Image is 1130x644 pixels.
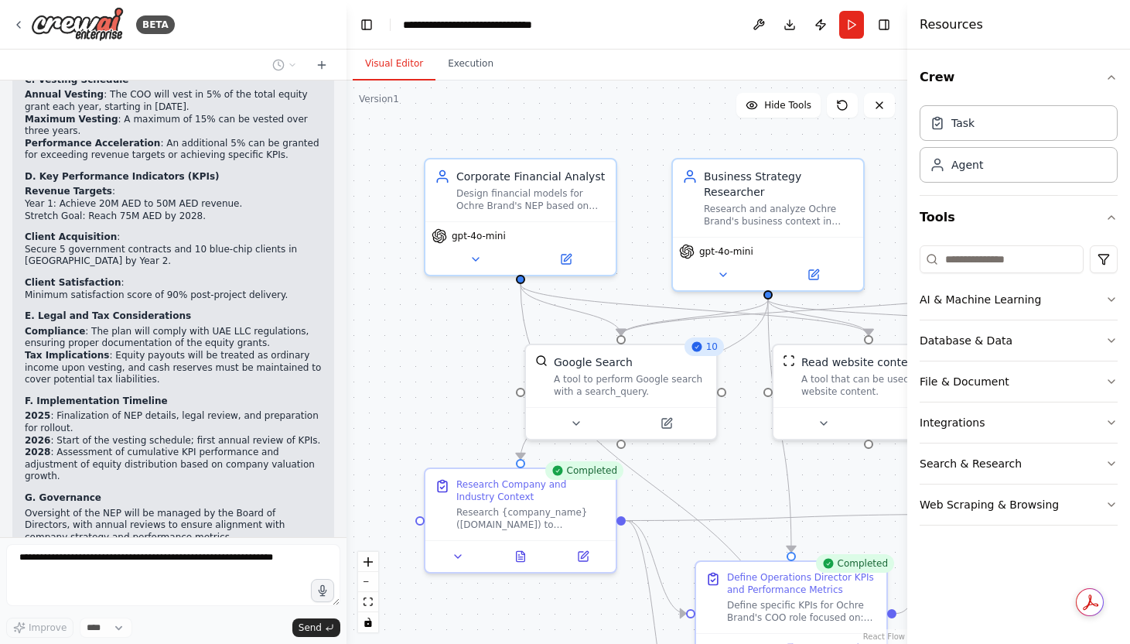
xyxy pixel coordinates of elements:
[25,186,322,222] li: :
[25,74,128,85] strong: C. Vesting Schedule
[358,552,378,632] div: React Flow controls
[424,468,617,574] div: CompletedResearch Company and Industry ContextResearch {company_name} ([DOMAIN_NAME]) to understa...
[266,56,303,74] button: Switch to previous chat
[359,93,399,105] div: Version 1
[545,461,623,480] div: Completed
[770,265,857,284] button: Open in side panel
[25,435,50,446] strong: 2026
[25,138,322,162] li: : An additional 5% can be granted for exceeding revenue targets or achieving specific KPIs.
[299,622,322,634] span: Send
[920,444,1118,484] button: Search & Research
[25,326,322,350] li: : The plan will comply with UAE LLC regulations, ensuring proper documentation of the equity grants.
[623,414,710,433] button: Open in side panel
[25,350,322,386] li: : Equity payouts will be treated as ordinary income upon vesting, and cash reserves must be maint...
[25,138,160,149] strong: Performance Acceleration
[25,171,220,182] strong: D. Key Performance Indicators (KPIs)
[25,447,50,457] strong: 2028
[25,231,117,242] strong: Client Acquisition
[699,245,753,258] span: gpt-4o-mini
[353,48,435,80] button: Visual Editor
[920,99,1118,195] div: Crew
[801,373,954,398] div: A tool that can be used to read a website content.
[403,17,577,33] nav: breadcrumb
[626,513,686,622] g: Edge from 22a51ecd-5516-41c6-8817-653bb176b3d5 to 40bbad20-0133-41e1-9b6f-80310a412e97
[6,618,73,638] button: Improve
[704,203,854,228] div: Research and analyze Ochre Brand's business context in [GEOGRAPHIC_DATA]/KSA exhibition design & ...
[513,284,629,335] g: Edge from f385cf4e-137c-4833-9c6a-0a82b8da1985 to f5015917-5669-40c6-bb38-1b87212c4e3f
[25,289,322,302] li: Minimum satisfaction score of 90% post-project delivery.
[727,599,877,624] div: Define specific KPIs for Ochre Brand's COO role focused on: operational efficiency improvements, ...
[554,373,707,398] div: A tool to perform Google search with a search_query.
[29,622,67,634] span: Improve
[358,592,378,612] button: fit view
[25,350,109,361] strong: Tax Implications
[136,15,175,34] div: BETA
[358,612,378,632] button: toggle interactivity
[736,93,821,118] button: Hide Tools
[920,196,1118,239] button: Tools
[25,244,322,268] li: Secure 5 government contracts and 10 blue-chip clients in [GEOGRAPHIC_DATA] by Year 2.
[435,48,506,80] button: Execution
[920,402,1118,443] button: Integrations
[456,478,606,503] div: Research Company and Industry Context
[920,239,1118,538] div: Tools
[25,186,112,197] strong: Revenue Targets
[896,507,957,622] g: Edge from 40bbad20-0133-41e1-9b6f-80310a412e97 to 5081333d-861a-4fd3-96c2-ea8678476be5
[522,250,609,269] button: Open in side panel
[488,547,554,566] button: View output
[764,99,811,111] span: Hide Tools
[951,157,983,173] div: Agent
[920,56,1118,99] button: Crew
[25,492,101,503] strong: G. Governance
[513,300,776,459] g: Edge from acbaa388-671a-43eb-83b4-dd27fe657561 to 22a51ecd-5516-41c6-8817-653bb176b3d5
[760,300,799,552] g: Edge from acbaa388-671a-43eb-83b4-dd27fe657561 to 40bbad20-0133-41e1-9b6f-80310a412e97
[25,508,322,544] li: Oversight of the NEP will be managed by the Board of Directors, with annual reviews to ensure ali...
[25,410,50,421] strong: 2025
[706,341,718,353] span: 10
[292,618,340,637] button: Send
[31,7,124,42] img: Logo
[25,396,168,406] strong: F. Implementation Timeline
[25,114,118,125] strong: Maximum Vesting
[456,169,606,184] div: Corporate Financial Analyst
[25,277,322,301] li: :
[613,284,1023,335] g: Edge from dac8e999-1daf-44b1-ba28-9d0c5828dfe2 to f5015917-5669-40c6-bb38-1b87212c4e3f
[920,361,1118,402] button: File & Document
[25,410,322,434] li: : Finalization of NEP details, legal review, and preparation for rollout.
[920,279,1118,320] button: AI & Machine Learning
[626,507,957,529] g: Edge from 22a51ecd-5516-41c6-8817-653bb176b3d5 to 5081333d-861a-4fd3-96c2-ea8678476be5
[727,571,877,596] div: Define Operations Director KPIs and Performance Metrics
[25,310,191,321] strong: E. Legal and Tax Considerations
[356,14,377,36] button: Hide left sidebar
[671,158,865,292] div: Business Strategy ResearcherResearch and analyze Ochre Brand's business context in [GEOGRAPHIC_DA...
[358,552,378,572] button: zoom in
[816,554,894,573] div: Completed
[535,355,548,367] img: SerplyWebSearchTool
[25,89,322,113] li: : The COO will vest in 5% of the total equity grant each year, starting in [DATE].
[456,506,606,531] div: Research {company_name} ([DOMAIN_NAME]) to understand their business model, industry sector, comp...
[452,230,506,242] span: gpt-4o-mini
[311,579,334,602] button: Click to speak your automation idea
[25,447,322,483] li: : Assessment of cumulative KPI performance and adjustment of equity distribution based on company...
[873,14,895,36] button: Hide right sidebar
[920,320,1118,361] button: Database & Data
[863,632,905,641] a: React Flow attribution
[25,231,322,268] li: :
[920,15,983,34] h4: Resources
[783,355,795,367] img: ScrapeWebsiteTool
[456,187,606,212] div: Design financial models for Ochre Brand's NEP based on ~20M AED current valuation, targeting 5% a...
[760,300,876,335] g: Edge from acbaa388-671a-43eb-83b4-dd27fe657561 to fc052973-72a5-4765-b408-c3af0f3c14ec
[25,114,322,138] li: : A maximum of 15% can be vested over three years.
[951,115,975,131] div: Task
[424,158,617,276] div: Corporate Financial AnalystDesign financial models for Ochre Brand's NEP based on ~20M AED curren...
[25,211,322,223] li: Stretch Goal: Reach 75M AED by 2028.
[801,355,919,370] div: Read website content
[25,277,121,288] strong: Client Satisfaction
[556,547,609,566] button: Open in side panel
[25,198,322,211] li: Year 1: Achieve 20M AED to 50M AED revenue.
[309,56,334,74] button: Start a new chat
[25,435,322,447] li: : Start of the vesting schedule; first annual review of KPIs.
[25,326,85,337] strong: Compliance
[554,355,633,370] div: Google Search
[870,414,958,433] button: Open in side panel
